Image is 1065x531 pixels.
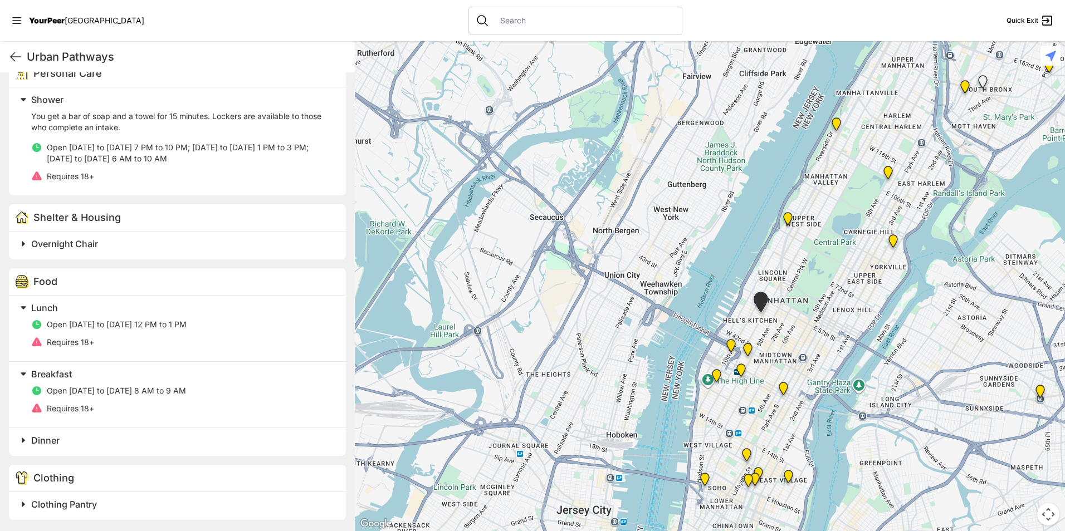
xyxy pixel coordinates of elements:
[741,474,755,491] div: Bowery Campus
[751,467,765,485] div: Maryhouse
[27,49,346,65] h1: Urban Pathways
[781,212,795,230] div: Pathways Adult Drop-In Program
[1007,14,1054,27] a: Quick Exit
[47,171,94,182] p: Requires 18+
[748,473,762,490] div: St. Joseph House
[31,238,98,249] span: Overnight Chair
[47,337,94,348] p: Requires 18+
[976,75,990,93] div: Sunrise DYCD Youth Drop-in Center - Closed
[33,67,102,79] span: Personal Care
[31,111,333,133] p: You get a bar of soap and a towel for 15 minutes. Lockers are available to those who complete an ...
[1037,503,1059,525] button: Map camera controls
[958,80,972,98] div: Harm Reduction Center
[31,94,63,105] span: Shower
[1007,16,1038,25] span: Quick Exit
[65,16,144,25] span: [GEOGRAPHIC_DATA]
[494,15,675,26] input: Search
[741,343,755,361] div: Positive Health Project
[776,382,790,400] div: Mainchance Adult Drop-in Center
[33,276,57,287] span: Food
[781,470,795,488] div: Manhattan
[724,339,738,357] div: Sylvia's Place
[33,472,74,484] span: Clothing
[734,363,748,381] div: Antonio Olivieri Drop-in Center
[29,17,144,24] a: YourPeer[GEOGRAPHIC_DATA]
[886,234,900,252] div: Avenue Church
[47,403,94,414] p: Requires 18+
[47,319,187,329] span: Open [DATE] to [DATE] 12 PM to 1 PM
[740,448,754,466] div: Harvey Milk High School
[698,473,712,490] div: Main Location, SoHo, DYCD Youth Drop-in Center
[751,292,770,317] div: 9th Avenue Drop-in Center
[31,368,72,380] span: Breakfast
[31,435,60,446] span: Dinner
[358,517,394,531] img: Google
[47,142,309,163] span: Open [DATE] to [DATE] 7 PM to 10 PM; [DATE] to [DATE] 1 PM to 3 PM; [DATE] to [DATE] 6 AM to 10 AM
[31,302,58,313] span: Lunch
[31,499,97,510] span: Clothing Pantry
[33,212,121,223] span: Shelter & Housing
[358,517,394,531] a: Open this area in Google Maps (opens a new window)
[1033,385,1047,402] div: Woodside Youth Drop-in Center
[47,386,186,395] span: Open [DATE] to [DATE] 8 AM to 9 AM
[881,166,895,184] div: Manhattan
[29,16,65,25] span: YourPeer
